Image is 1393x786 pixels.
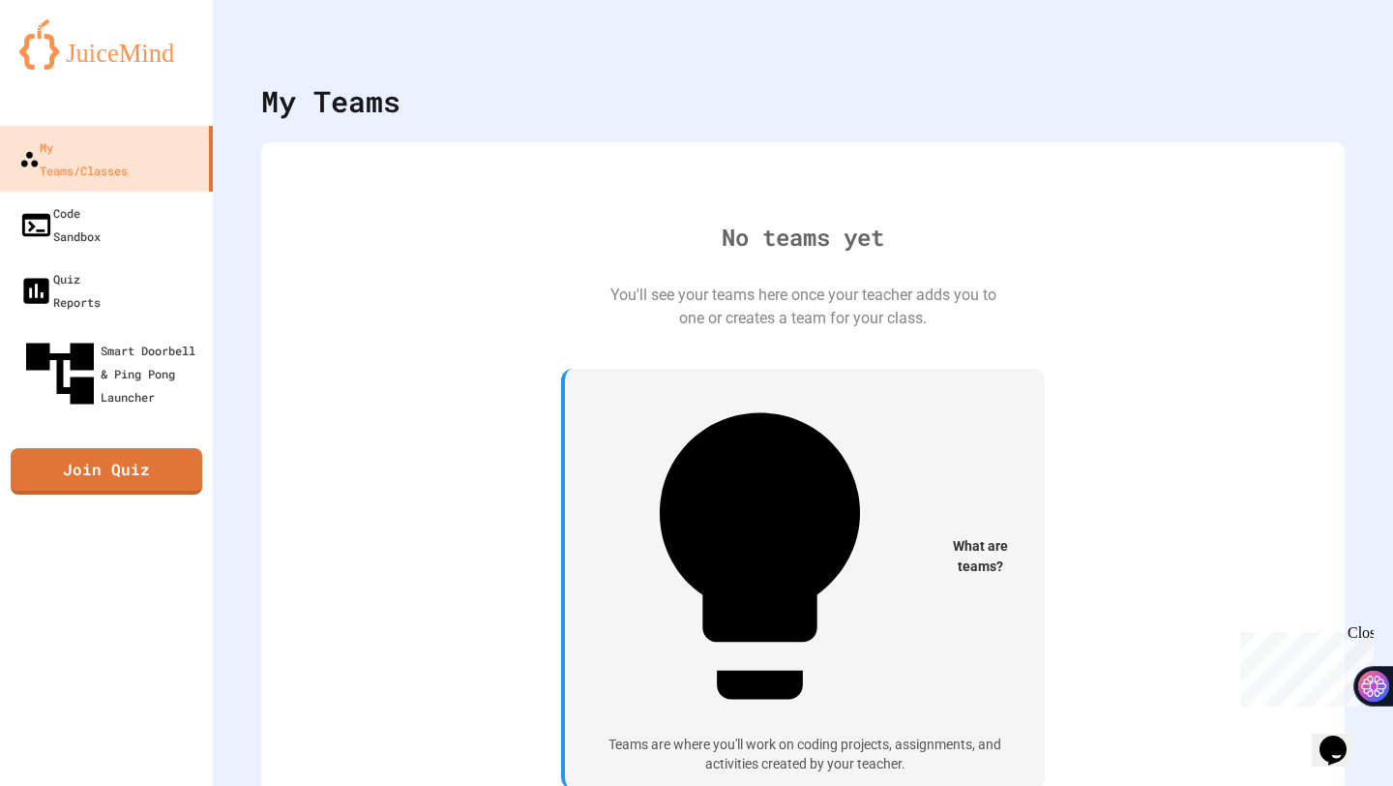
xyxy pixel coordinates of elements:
[19,19,193,70] img: logo-orange.svg
[1232,624,1374,707] iframe: chat widget
[8,8,133,123] div: Chat with us now!Close
[609,284,996,330] div: You'll see your teams here once your teacher adds you to one or creates a team for your class.
[19,201,101,248] div: Code Sandbox
[1312,709,1374,767] iframe: chat widget
[939,536,1022,577] span: What are teams?
[19,267,101,314] div: Quiz Reports
[19,333,205,414] div: Smart Doorbell & Ping Pong Launcher
[588,736,1022,773] div: Teams are where you'll work on coding projects, assignments, and activities created by your teacher.
[261,79,400,123] div: My Teams
[11,448,202,495] a: Join Quiz
[722,220,884,255] div: No teams yet
[19,136,128,182] div: My Teams/Classes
